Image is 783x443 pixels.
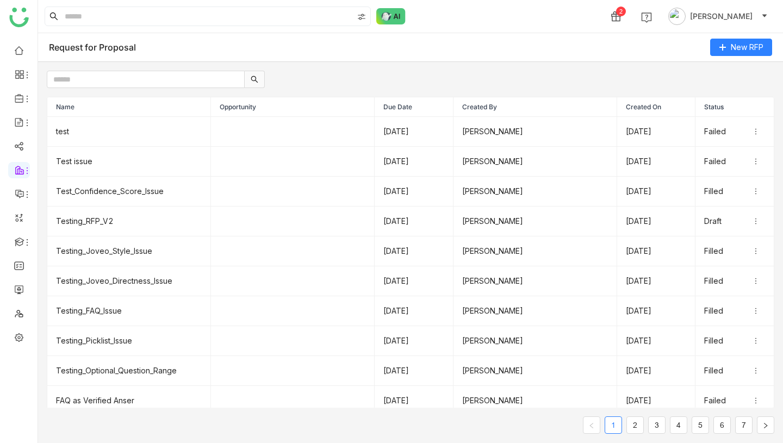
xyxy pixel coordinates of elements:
[47,117,211,147] td: test
[704,365,765,377] div: Filled
[617,97,696,117] th: Created On
[583,416,600,434] button: Previous Page
[453,266,617,296] td: [PERSON_NAME]
[375,236,453,266] td: [DATE]
[605,416,622,434] li: 1
[617,177,696,207] td: [DATE]
[211,97,375,117] th: Opportunity
[375,97,453,117] th: Due Date
[47,97,211,117] th: Name
[375,117,453,147] td: [DATE]
[375,177,453,207] td: [DATE]
[617,207,696,236] td: [DATE]
[453,117,617,147] td: [PERSON_NAME]
[626,416,644,434] li: 2
[735,416,753,434] li: 7
[757,416,774,434] button: Next Page
[47,236,211,266] td: Testing_Joveo_Style_Issue
[453,97,617,117] th: Created By
[375,266,453,296] td: [DATE]
[375,207,453,236] td: [DATE]
[617,296,696,326] td: [DATE]
[704,155,765,167] div: Failed
[453,177,617,207] td: [PERSON_NAME]
[47,296,211,326] td: Testing_FAQ_Issue
[375,147,453,177] td: [DATE]
[375,326,453,356] td: [DATE]
[453,386,617,416] td: [PERSON_NAME]
[453,356,617,386] td: [PERSON_NAME]
[617,266,696,296] td: [DATE]
[453,326,617,356] td: [PERSON_NAME]
[357,13,366,21] img: search-type.svg
[668,8,686,25] img: avatar
[616,7,626,16] div: 2
[617,326,696,356] td: [DATE]
[47,266,211,296] td: Testing_Joveo_Directness_Issue
[710,39,772,56] button: New RFP
[617,386,696,416] td: [DATE]
[47,207,211,236] td: Testing_RFP_V2
[9,8,29,27] img: logo
[617,236,696,266] td: [DATE]
[670,417,687,433] a: 4
[375,386,453,416] td: [DATE]
[376,8,406,24] img: ask-buddy-normal.svg
[47,177,211,207] td: Test_Confidence_Score_Issue
[736,417,752,433] a: 7
[617,356,696,386] td: [DATE]
[690,10,753,22] span: [PERSON_NAME]
[47,147,211,177] td: Test issue
[695,97,774,117] th: Status
[692,417,709,433] a: 5
[641,12,652,23] img: help.svg
[47,356,211,386] td: Testing_Optional_Question_Range
[375,296,453,326] td: [DATE]
[704,245,765,257] div: Filled
[713,416,731,434] li: 6
[375,356,453,386] td: [DATE]
[704,335,765,347] div: Filled
[47,326,211,356] td: Testing_Picklist_Issue
[453,296,617,326] td: [PERSON_NAME]
[670,416,687,434] li: 4
[649,417,665,433] a: 3
[453,207,617,236] td: [PERSON_NAME]
[453,147,617,177] td: [PERSON_NAME]
[704,126,765,138] div: Failed
[704,305,765,317] div: Filled
[704,395,765,407] div: Failed
[704,215,765,227] div: Draft
[704,185,765,197] div: Filled
[617,117,696,147] td: [DATE]
[648,416,666,434] li: 3
[731,41,763,53] span: New RFP
[704,275,765,287] div: Filled
[49,42,136,53] div: Request for Proposal
[692,416,709,434] li: 5
[666,8,770,25] button: [PERSON_NAME]
[714,417,730,433] a: 6
[627,417,643,433] a: 2
[453,236,617,266] td: [PERSON_NAME]
[617,147,696,177] td: [DATE]
[605,417,622,433] a: 1
[47,386,211,416] td: FAQ as Verified Anser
